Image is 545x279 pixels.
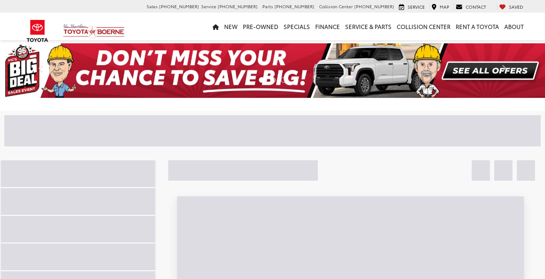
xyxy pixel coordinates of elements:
[21,17,54,45] img: Toyota
[63,23,125,39] img: Vic Vaughan Toyota of Boerne
[397,3,427,10] a: Service
[502,13,526,40] a: About
[453,13,502,40] a: Rent a Toyota
[454,3,488,10] a: Contact
[240,13,281,40] a: Pre-Owned
[343,13,394,40] a: Service & Parts: Opens in a new tab
[281,13,313,40] a: Specials
[466,3,486,10] span: Contact
[408,3,425,10] span: Service
[313,13,343,40] a: Finance
[319,3,353,10] span: Collision Center
[509,3,523,10] span: Saved
[159,3,199,10] span: [PHONE_NUMBER]
[274,3,314,10] span: [PHONE_NUMBER]
[354,3,394,10] span: [PHONE_NUMBER]
[201,3,216,10] span: Service
[262,3,273,10] span: Parts
[210,13,222,40] a: Home
[394,13,453,40] a: Collision Center
[147,3,158,10] span: Sales
[497,3,525,10] a: My Saved Vehicles
[440,3,449,10] span: Map
[429,3,451,10] a: Map
[222,13,240,40] a: New
[218,3,258,10] span: [PHONE_NUMBER]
